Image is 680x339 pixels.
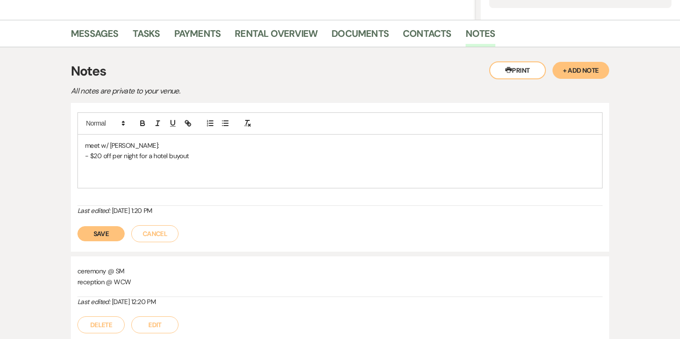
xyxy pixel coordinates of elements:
[77,316,125,333] button: Delete
[77,277,603,287] p: reception @ WCW
[77,206,110,215] i: Last edited:
[552,62,609,79] button: + Add Note
[85,140,595,151] p: meet w/ [PERSON_NAME]:
[331,26,389,47] a: Documents
[77,297,603,307] div: [DATE] 12:20 PM
[403,26,451,47] a: Contacts
[235,26,317,47] a: Rental Overview
[131,316,178,333] button: Edit
[133,26,160,47] a: Tasks
[77,297,110,306] i: Last edited:
[466,26,495,47] a: Notes
[71,85,401,97] p: All notes are private to your venue.
[174,26,221,47] a: Payments
[71,61,609,81] h3: Notes
[77,206,603,216] div: [DATE] 1:20 PM
[77,226,125,241] button: Save
[131,225,178,242] button: Cancel
[71,26,119,47] a: Messages
[489,61,546,79] button: Print
[77,266,603,276] p: ceremony @ SM
[85,151,595,161] p: - $20 off per night for a hotel buyout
